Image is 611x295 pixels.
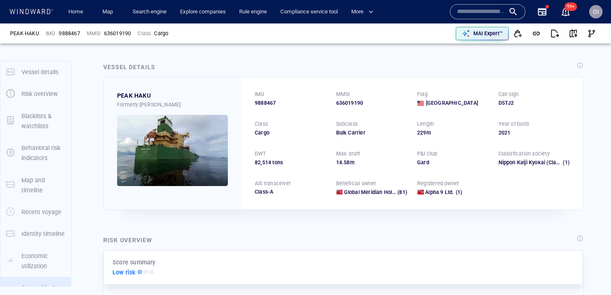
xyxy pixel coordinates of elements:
[336,180,376,187] p: Beneficial owner
[87,30,101,37] p: MMSI
[417,180,459,187] p: Registered owner
[0,116,71,124] a: Blacklists & watchlists
[103,235,152,245] div: Risk overview
[0,149,71,157] a: Behavioral risk indicators
[112,267,136,277] p: Low risk
[154,30,168,37] div: Cargo
[255,180,291,187] p: AIS transceiver
[21,143,65,163] p: Behavioral risk indicators
[96,5,123,19] button: Map
[559,5,572,18] a: 99+
[396,189,407,196] span: (81)
[255,159,326,166] div: 82,514 tons
[0,61,71,83] button: Vessel details
[546,24,564,43] button: Export report
[336,159,342,166] span: 14
[255,99,276,107] span: 9888467
[0,169,71,202] button: Map and timeline
[21,207,61,217] p: Recent voyage
[342,159,344,166] span: .
[499,159,570,166] div: Nippon Kaiji Kyokai (ClassNK)
[0,201,71,223] button: Recent voyage
[417,159,488,166] div: Gard
[10,30,39,37] div: PEAK HAKU
[344,159,350,166] span: 58
[336,99,407,107] div: 636019190
[0,90,71,98] a: Risk overview
[46,30,56,37] p: IMO
[255,189,273,195] span: Class-A
[255,150,266,158] p: DWT
[344,189,405,195] span: Global Meridian Holdings
[99,5,119,19] a: Map
[425,189,462,196] a: Alpha 9 Ltd. (1)
[499,120,529,128] p: Year of build
[21,111,65,132] p: Blacklists & watchlists
[21,89,58,99] p: Risk overview
[499,99,570,107] div: D5TJ2
[138,30,151,37] p: Class
[499,129,570,137] div: 2021
[564,3,577,11] span: 99+
[454,189,462,196] span: (1)
[336,91,350,98] p: MMSI
[277,5,341,19] a: Compliance service tool
[417,129,426,136] span: 229
[336,120,358,128] p: Subclass
[344,189,407,196] a: Global Meridian Holdings (81)
[348,5,381,19] button: More
[426,99,478,107] span: [GEOGRAPHIC_DATA]
[575,257,605,289] iframe: Chat
[561,7,571,17] button: 99+
[21,175,65,196] p: Map and timeline
[473,30,503,37] p: MAI Expert™
[0,223,71,245] button: Identity timeline
[509,24,527,43] button: Add to vessel list
[62,5,89,19] button: Home
[117,91,151,101] div: PEAK HAKU
[564,24,582,43] button: View on map
[236,5,270,19] a: Rule engine
[417,91,428,98] p: Flag
[255,91,265,98] p: IMO
[417,150,438,158] p: P&I Club
[255,129,326,137] div: Cargo
[0,245,71,277] button: Economic utilization
[351,7,373,17] span: More
[59,30,80,37] span: 9888467
[112,257,156,267] p: Score summary
[117,115,228,186] img: 5fb5221280694e1802168078_0
[336,129,407,137] div: Bulk Carrier
[0,67,71,75] a: Vessel details
[426,129,431,136] span: m
[527,24,546,43] button: Get link
[499,91,519,98] p: Call sign
[350,159,355,166] span: m
[21,67,58,77] p: Vessel details
[129,5,170,19] a: Search engine
[499,159,562,166] div: Nippon Kaiji Kyokai (ClassNK)
[177,5,229,19] a: Explore companies
[417,120,434,128] p: Length
[561,159,569,166] span: (1)
[561,7,571,17] div: Notification center
[0,208,71,216] a: Recent voyage
[65,5,86,19] a: Home
[587,3,604,20] button: OI
[456,27,509,40] button: MAI Expert™
[21,251,65,272] p: Economic utilization
[0,137,71,169] button: Behavioral risk indicators
[0,83,71,105] button: Risk overview
[499,150,550,158] p: Classification society
[0,256,71,264] a: Economic utilization
[117,101,228,109] div: Formerly: [PERSON_NAME]
[336,150,360,158] p: Max. draft
[104,30,131,37] div: 636019190
[255,120,268,128] p: Class
[0,105,71,137] button: Blacklists & watchlists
